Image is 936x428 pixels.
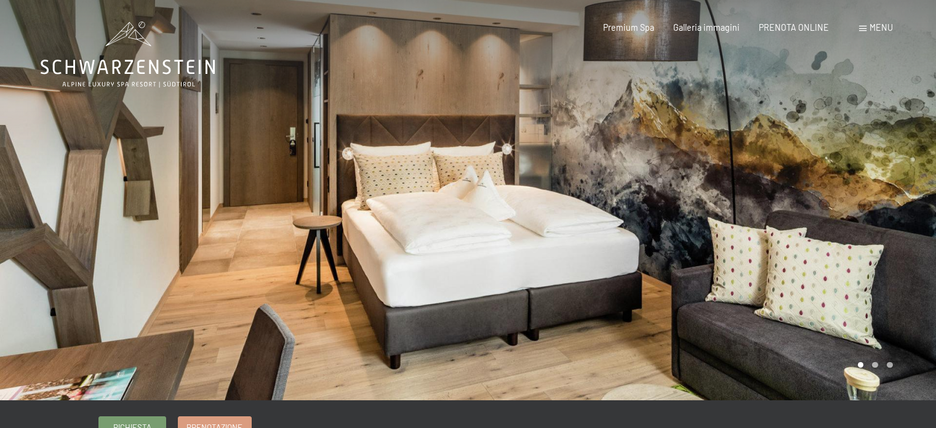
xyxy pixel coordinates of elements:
[759,22,829,33] a: PRENOTA ONLINE
[673,22,740,33] a: Galleria immagini
[603,22,654,33] a: Premium Spa
[870,22,893,33] span: Menu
